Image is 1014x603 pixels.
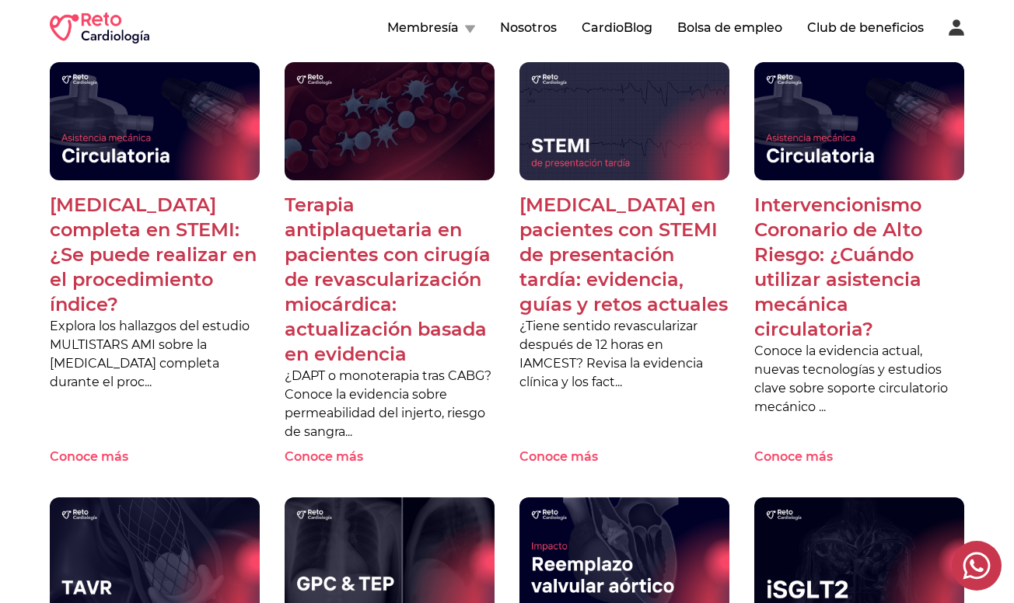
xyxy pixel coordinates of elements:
[50,448,156,466] button: Conoce más
[519,193,729,317] p: [MEDICAL_DATA] en pacientes con STEMI de presentación tardía: evidencia, guías y retos actuales
[519,448,598,466] p: Conoce más
[500,19,557,37] button: Nosotros
[754,448,860,466] button: Conoce más
[519,448,625,466] button: Conoce más
[582,19,652,37] button: CardioBlog
[754,448,833,466] p: Conoce más
[807,19,924,37] button: Club de beneficios
[285,62,495,180] img: Terapia antiplaquetaria en pacientes con cirugía de revascularización miocárdica: actualización b...
[754,62,964,472] a: Intervencionismo Coronario de Alto Riesgo: ¿Cuándo utilizar asistencia mecánica circulatoria?Cono...
[519,62,729,180] img: Revascularización en pacientes con STEMI de presentación tardía: evidencia, guías y retos actuales
[50,448,128,466] p: Conoce más
[754,193,964,342] p: Intervencionismo Coronario de Alto Riesgo: ¿Cuándo utilizar asistencia mecánica circulatoria?
[387,19,475,37] button: Membresía
[519,317,729,392] p: ¿Tiene sentido revascularizar después de 12 horas en IAMCEST? Revisa la evidencia clínica y los f...
[285,367,495,441] p: ¿DAPT o monoterapia tras CABG? Conoce la evidencia sobre permeabilidad del injerto, riesgo de san...
[50,193,260,317] p: [MEDICAL_DATA] completa en STEMI: ¿Se puede realizar en el procedimiento índice?
[519,62,729,472] a: [MEDICAL_DATA] en pacientes con STEMI de presentación tardía: evidencia, guías y retos actuales¿T...
[285,448,363,466] p: Conoce más
[50,12,149,44] img: RETO Cardio Logo
[285,193,495,367] p: Terapia antiplaquetaria en pacientes con cirugía de revascularización miocárdica: actualización b...
[285,62,495,472] a: Terapia antiplaquetaria en pacientes con cirugía de revascularización miocárdica: actualización b...
[677,19,782,37] button: Bolsa de empleo
[754,62,964,180] img: Intervencionismo Coronario de Alto Riesgo: ¿Cuándo utilizar asistencia mecánica circulatoria?
[754,342,964,417] p: Conoce la evidencia actual, nuevas tecnologías y estudios clave sobre soporte circulatorio mecáni...
[50,62,260,180] img: Revascularización completa en STEMI: ¿Se puede realizar en el procedimiento índice?
[50,317,260,392] p: Explora los hallazgos del estudio MULTISTARS AMI sobre la [MEDICAL_DATA] completa durante el proc...
[285,448,390,466] button: Conoce más
[50,62,260,472] a: [MEDICAL_DATA] completa en STEMI: ¿Se puede realizar en el procedimiento índice?Explora los halla...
